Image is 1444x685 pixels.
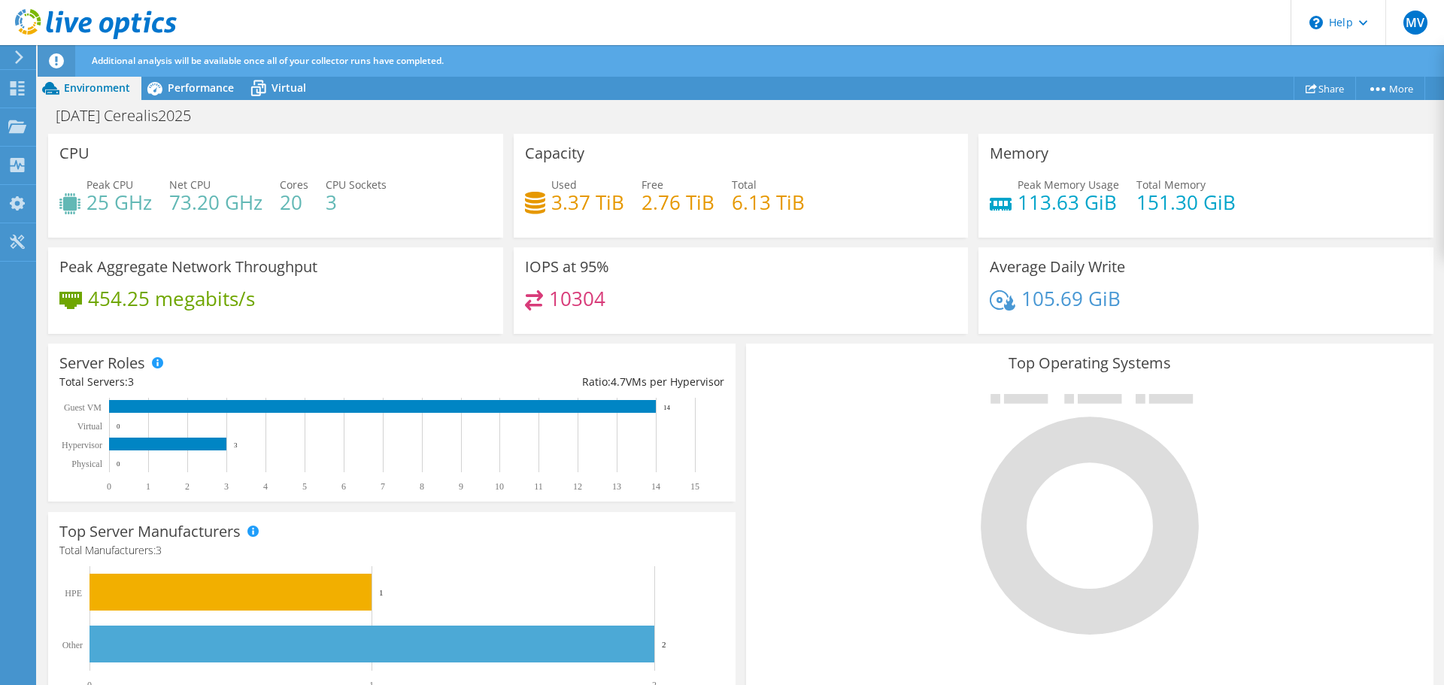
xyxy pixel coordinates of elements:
[86,194,152,211] h4: 25 GHz
[272,80,306,95] span: Virtual
[341,481,346,492] text: 6
[1021,290,1121,307] h4: 105.69 GiB
[59,523,241,540] h3: Top Server Manufacturers
[379,588,384,597] text: 1
[71,459,102,469] text: Physical
[326,194,387,211] h4: 3
[534,481,543,492] text: 11
[77,421,103,432] text: Virtual
[49,108,214,124] h1: [DATE] Cerealis2025
[1355,77,1425,100] a: More
[234,441,238,449] text: 3
[156,543,162,557] span: 3
[459,481,463,492] text: 9
[92,54,444,67] span: Additional analysis will be available once all of your collector runs have completed.
[169,177,211,192] span: Net CPU
[59,355,145,371] h3: Server Roles
[420,481,424,492] text: 8
[990,145,1048,162] h3: Memory
[117,423,120,430] text: 0
[525,145,584,162] h3: Capacity
[612,481,621,492] text: 13
[1136,177,1206,192] span: Total Memory
[573,481,582,492] text: 12
[1294,77,1356,100] a: Share
[662,640,666,649] text: 2
[62,440,102,450] text: Hypervisor
[88,290,255,307] h4: 454.25 megabits/s
[64,80,130,95] span: Environment
[146,481,150,492] text: 1
[263,481,268,492] text: 4
[62,640,83,650] text: Other
[107,481,111,492] text: 0
[732,194,805,211] h4: 6.13 TiB
[185,481,190,492] text: 2
[169,194,262,211] h4: 73.20 GHz
[392,374,724,390] div: Ratio: VMs per Hypervisor
[86,177,133,192] span: Peak CPU
[642,177,663,192] span: Free
[326,177,387,192] span: CPU Sockets
[1403,11,1427,35] span: MV
[990,259,1125,275] h3: Average Daily Write
[302,481,307,492] text: 5
[128,374,134,389] span: 3
[551,194,624,211] h4: 3.37 TiB
[611,374,626,389] span: 4.7
[757,355,1422,371] h3: Top Operating Systems
[280,177,308,192] span: Cores
[59,374,392,390] div: Total Servers:
[59,259,317,275] h3: Peak Aggregate Network Throughput
[525,259,609,275] h3: IOPS at 95%
[663,404,671,411] text: 14
[732,177,757,192] span: Total
[224,481,229,492] text: 3
[651,481,660,492] text: 14
[495,481,504,492] text: 10
[65,588,82,599] text: HPE
[690,481,699,492] text: 15
[381,481,385,492] text: 7
[1018,194,1119,211] h4: 113.63 GiB
[1309,16,1323,29] svg: \n
[551,177,577,192] span: Used
[280,194,308,211] h4: 20
[59,542,724,559] h4: Total Manufacturers:
[59,145,89,162] h3: CPU
[549,290,605,307] h4: 10304
[64,402,102,413] text: Guest VM
[1136,194,1236,211] h4: 151.30 GiB
[168,80,234,95] span: Performance
[642,194,714,211] h4: 2.76 TiB
[1018,177,1119,192] span: Peak Memory Usage
[117,460,120,468] text: 0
